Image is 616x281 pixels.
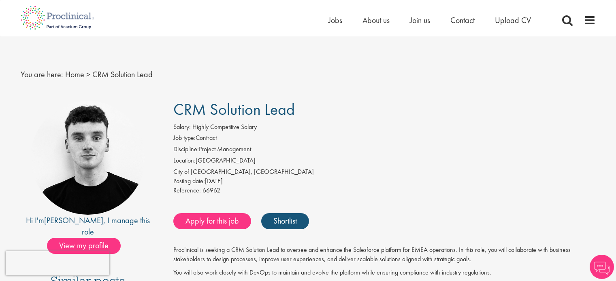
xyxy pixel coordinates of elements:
a: Apply for this job [173,213,251,229]
div: City of [GEOGRAPHIC_DATA], [GEOGRAPHIC_DATA] [173,167,596,177]
a: [PERSON_NAME] [44,215,103,226]
a: Shortlist [261,213,309,229]
a: About us [362,15,390,25]
label: Salary: [173,123,191,132]
a: Contact [450,15,475,25]
span: CRM Solution Lead [92,69,153,80]
span: CRM Solution Lead [173,99,295,120]
label: Discipline: [173,145,199,154]
li: Contract [173,133,596,145]
a: Jobs [328,15,342,25]
span: 66962 [202,186,220,194]
li: [GEOGRAPHIC_DATA] [173,156,596,167]
label: Reference: [173,186,201,195]
span: View my profile [47,238,121,254]
a: Join us [410,15,430,25]
div: Hi I'm , I manage this role [21,215,156,238]
span: Posting date: [173,177,205,185]
img: imeage of recruiter Patrick Melody [31,101,145,215]
label: Job type: [173,133,196,143]
a: breadcrumb link [65,69,84,80]
img: Chatbot [590,255,614,279]
span: Highly Competitive Salary [192,123,257,131]
a: View my profile [47,239,129,250]
label: Location: [173,156,196,165]
div: [DATE] [173,177,596,186]
p: Proclinical is seeking a CRM Solution Lead to oversee and enhance the Salesforce platform for EME... [173,245,596,264]
p: You will also work closely with DevOps to maintain and evolve the platform while ensuring complia... [173,268,596,277]
span: > [86,69,90,80]
iframe: reCAPTCHA [6,251,109,275]
a: Upload CV [495,15,531,25]
li: Project Management [173,145,596,156]
span: You are here: [21,69,63,80]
